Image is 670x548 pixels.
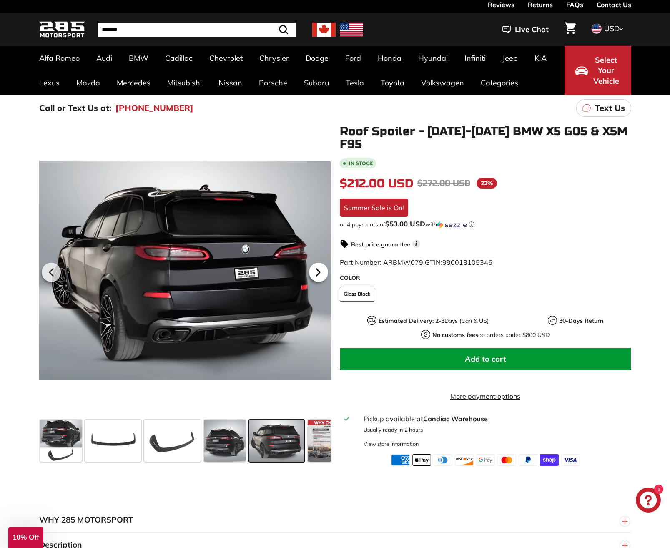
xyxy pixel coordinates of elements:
[251,46,297,70] a: Chrysler
[379,317,489,325] p: Days (Can & US)
[565,46,631,95] button: Select Your Vehicle
[472,70,527,95] a: Categories
[413,70,472,95] a: Volkswagen
[526,46,555,70] a: KIA
[515,24,549,35] span: Live Chat
[412,240,420,248] span: i
[13,533,39,541] span: 10% Off
[115,102,193,114] a: [PHONE_NUMBER]
[372,70,413,95] a: Toyota
[477,178,497,189] span: 22%
[8,527,43,548] div: 10% Off
[120,46,157,70] a: BMW
[340,125,631,151] h1: Roof Spoiler - [DATE]-[DATE] BMW X5 G05 & X5M F95
[492,19,560,40] button: Live Chat
[434,454,452,466] img: diners_club
[39,20,85,40] img: Logo_285_Motorsport_areodynamics_components
[476,454,495,466] img: google_pay
[364,426,626,434] p: Usually ready in 2 hours
[201,46,251,70] a: Chevrolet
[465,354,506,364] span: Add to cart
[340,274,631,282] label: COLOR
[340,220,631,229] div: or 4 payments of with
[417,178,470,189] span: $272.00 USD
[159,70,210,95] a: Mitsubishi
[337,46,369,70] a: Ford
[423,415,488,423] strong: Candiac Warehouse
[340,176,413,191] span: $212.00 USD
[369,46,410,70] a: Honda
[385,219,425,228] span: $53.00 USD
[251,70,296,95] a: Porsche
[412,454,431,466] img: apple_pay
[561,454,580,466] img: visa
[351,241,410,248] strong: Best price guarantee
[456,46,494,70] a: Infiniti
[296,70,337,95] a: Subaru
[364,440,419,448] div: View store information
[595,102,625,114] p: Text Us
[340,391,631,401] a: More payment options
[39,508,631,533] button: WHY 285 MOTORSPORT
[560,15,581,44] a: Cart
[455,454,474,466] img: discover
[337,70,372,95] a: Tesla
[31,46,88,70] a: Alfa Romeo
[437,221,467,229] img: Sezzle
[432,331,550,339] p: on orders under $800 USD
[98,23,296,37] input: Search
[340,258,492,266] span: Part Number: ARBMW079 GTIN:
[68,70,108,95] a: Mazda
[349,161,373,166] b: In stock
[108,70,159,95] a: Mercedes
[592,55,620,87] span: Select Your Vehicle
[410,46,456,70] a: Hyundai
[157,46,201,70] a: Cadillac
[340,220,631,229] div: or 4 payments of$53.00 USDwithSezzle Click to learn more about Sezzle
[494,46,526,70] a: Jeep
[391,454,410,466] img: american_express
[31,70,68,95] a: Lexus
[364,414,626,424] div: Pickup available at
[340,348,631,370] button: Add to cart
[540,454,559,466] img: shopify_pay
[88,46,120,70] a: Audi
[497,454,516,466] img: master
[559,317,603,324] strong: 30-Days Return
[633,488,663,515] inbox-online-store-chat: Shopify online store chat
[39,102,111,114] p: Call or Text Us at:
[210,70,251,95] a: Nissan
[604,24,620,33] span: USD
[442,258,492,266] span: 990013105345
[379,317,444,324] strong: Estimated Delivery: 2-3
[297,46,337,70] a: Dodge
[432,331,478,339] strong: No customs fees
[576,99,631,117] a: Text Us
[340,199,408,217] div: Summer Sale is On!
[519,454,537,466] img: paypal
